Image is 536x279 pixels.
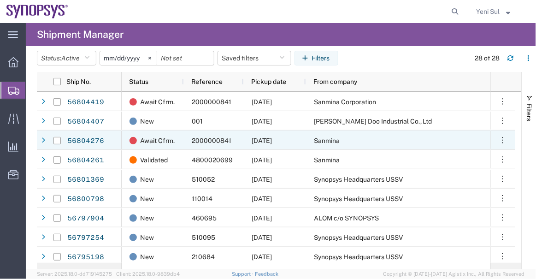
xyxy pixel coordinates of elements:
[252,137,272,144] span: 09/11/2025
[140,131,175,150] span: Await Cfrm.
[116,271,180,277] span: Client: 2025.18.0-9839db4
[66,78,91,85] span: Ship No.
[314,195,403,202] span: Synopsys Headquarters USSV
[252,253,272,261] span: 09/11/2025
[61,54,80,62] span: Active
[252,176,272,183] span: 09/12/2025
[67,95,105,110] a: 56804419
[67,192,105,207] a: 56800798
[140,112,154,131] span: New
[252,195,272,202] span: 09/12/2025
[476,6,523,17] button: Yeni Sul
[313,78,357,85] span: From company
[140,228,154,247] span: New
[314,234,403,241] span: Synopsys Headquarters USSV
[252,98,272,106] span: 09/12/2025
[100,51,157,65] input: Not set
[252,234,272,241] span: 09/11/2025
[314,137,340,144] span: Sanmina
[314,214,379,222] span: ALOM c/o SYNOPSYS
[37,51,96,65] button: Status:Active
[67,114,105,129] a: 56804407
[251,78,286,85] span: Pickup date
[129,78,148,85] span: Status
[37,271,112,277] span: Server: 2025.18.0-dd719145275
[67,172,105,187] a: 56801369
[192,156,233,164] span: 4800020699
[192,137,231,144] span: 2000000841
[192,253,215,261] span: 210684
[37,23,124,46] h4: Shipment Manager
[192,214,217,222] span: 460695
[140,92,175,112] span: Await Cfrm.
[477,6,500,17] span: Yeni Sul
[67,134,105,148] a: 56804276
[67,250,105,265] a: 56795198
[252,214,272,222] span: 09/12/2025
[192,118,203,125] span: 001
[232,271,255,277] a: Support
[67,211,105,226] a: 56797904
[192,195,212,202] span: 110014
[140,208,154,228] span: New
[140,150,168,170] span: Validated
[218,51,291,65] button: Saved filters
[67,231,105,245] a: 56797254
[295,51,338,65] button: Filters
[140,170,154,189] span: New
[383,270,525,278] span: Copyright © [DATE]-[DATE] Agistix Inc., All Rights Reserved
[526,103,533,121] span: Filters
[191,78,223,85] span: Reference
[314,156,340,164] span: Sanmina
[314,98,376,106] span: Sanmina Corporation
[252,118,272,125] span: 09/15/2025
[314,176,403,183] span: Synopsys Headquarters USSV
[314,253,403,261] span: Synopsys Headquarters USSV
[475,53,500,63] div: 28 of 28
[314,118,432,125] span: Tong Lay Doo Industrial Co., Ltd
[157,51,214,65] input: Not set
[192,234,215,241] span: 510095
[140,189,154,208] span: New
[140,247,154,267] span: New
[192,98,231,106] span: 2000000841
[252,156,272,164] span: 09/12/2025
[192,176,215,183] span: 510052
[67,153,105,168] a: 56804261
[255,271,278,277] a: Feedback
[6,5,68,18] img: logo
